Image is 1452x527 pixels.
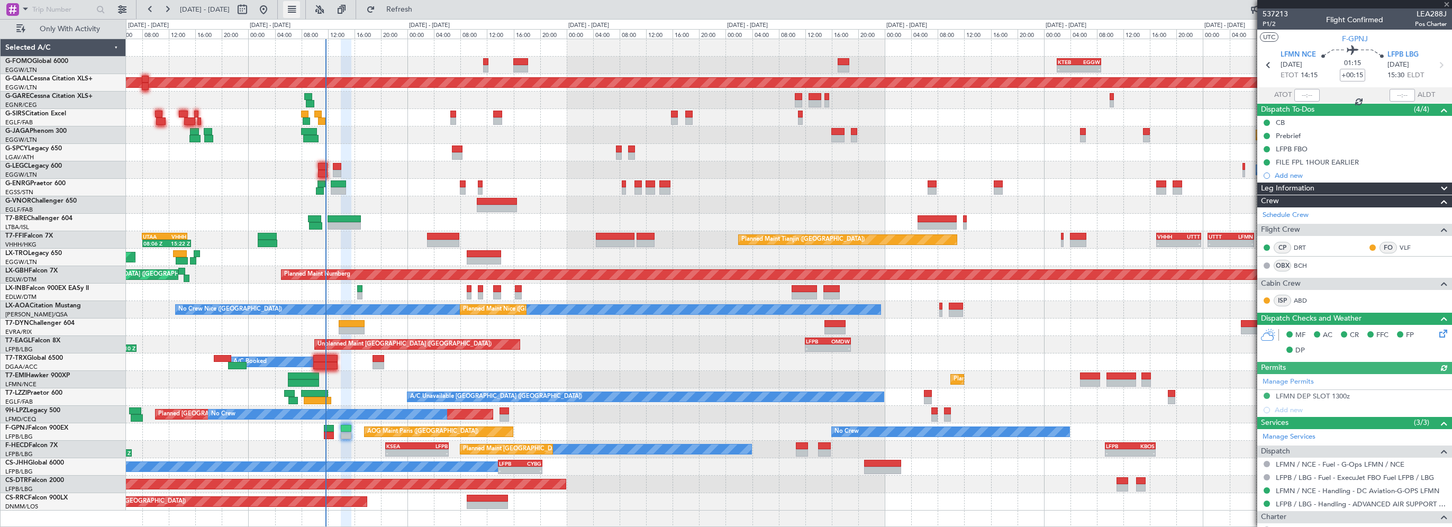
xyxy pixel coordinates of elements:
[5,303,81,309] a: LX-AOACitation Mustang
[1231,240,1253,247] div: -
[5,372,26,379] span: T7-EMI
[1044,29,1070,39] div: 00:00
[417,443,448,449] div: LFPB
[1274,90,1292,101] span: ATOT
[142,29,169,39] div: 08:00
[248,29,275,39] div: 00:00
[964,29,991,39] div: 12:00
[5,363,38,371] a: DGAA/ACC
[5,285,26,292] span: LX-INB
[885,29,911,39] div: 00:00
[1281,50,1316,60] span: LFMN NCE
[832,29,858,39] div: 16:00
[806,345,828,351] div: -
[1387,60,1409,70] span: [DATE]
[1106,450,1130,456] div: -
[5,153,34,161] a: LGAV/ATH
[5,442,29,449] span: F-HECD
[5,485,33,493] a: LFPB/LBG
[1276,473,1434,482] a: LFPB / LBG - Fuel - ExecuJet FBO Fuel LFPB / LBG
[727,21,768,30] div: [DATE] - [DATE]
[386,443,417,449] div: KSEA
[409,21,450,30] div: [DATE] - [DATE]
[1209,233,1231,240] div: UTTT
[1150,29,1176,39] div: 16:00
[165,233,186,240] div: VHHH
[5,101,37,109] a: EGNR/CEG
[463,302,581,317] div: Planned Maint Nice ([GEOGRAPHIC_DATA])
[5,477,64,484] a: CS-DTRFalcon 2000
[5,495,68,501] a: CS-RRCFalcon 900LX
[954,371,1055,387] div: Planned Maint [GEOGRAPHIC_DATA]
[646,29,673,39] div: 12:00
[1263,432,1315,442] a: Manage Services
[1261,224,1300,236] span: Flight Crew
[1276,486,1439,495] a: LFMN / NCE - Handling - DC Aviation-G-OPS LFMN
[1261,446,1290,458] span: Dispatch
[1176,29,1203,39] div: 20:00
[167,240,190,247] div: 15:22 Z
[1123,29,1150,39] div: 12:00
[5,93,93,99] a: G-GARECessna Citation XLS+
[5,338,31,344] span: T7-EAGL
[5,128,30,134] span: G-JAGA
[568,21,609,30] div: [DATE] - [DATE]
[5,398,33,406] a: EGLF/FAB
[367,424,478,440] div: AOG Maint Paris ([GEOGRAPHIC_DATA])
[1231,233,1253,240] div: LFMN
[5,390,62,396] a: T7-LZZIPraetor 600
[828,345,850,351] div: -
[805,29,832,39] div: 12:00
[1281,60,1302,70] span: [DATE]
[5,119,33,126] a: EGLF/FAB
[386,450,417,456] div: -
[1376,330,1389,341] span: FFC
[5,503,38,511] a: DNMM/LOS
[1079,59,1100,65] div: EGGW
[5,355,27,361] span: T7-TRX
[5,136,37,144] a: EGGW/LTN
[5,146,62,152] a: G-SPCYLegacy 650
[487,29,513,39] div: 12:00
[5,346,33,353] a: LFPB/LBG
[1261,195,1279,207] span: Crew
[5,442,58,449] a: F-HECDFalcon 7X
[128,21,169,30] div: [DATE] - [DATE]
[5,425,68,431] a: F-GPNJFalcon 900EX
[5,433,33,441] a: LFPB/LBG
[5,450,33,458] a: LFPB/LBG
[1276,131,1301,140] div: Prebrief
[1342,33,1368,44] span: F-GPNJ
[1261,278,1301,290] span: Cabin Crew
[5,215,72,222] a: T7-BREChallenger 604
[5,320,75,326] a: T7-DYNChallenger 604
[5,460,28,466] span: CS-JHH
[377,6,422,13] span: Refresh
[911,29,938,39] div: 04:00
[1274,260,1291,271] div: OBX
[1276,144,1308,153] div: LFPB FBO
[5,258,37,266] a: EGGW/LTN
[1046,21,1086,30] div: [DATE] - [DATE]
[5,233,24,239] span: T7-FFI
[779,29,805,39] div: 08:00
[143,240,167,247] div: 08:06 Z
[1418,90,1435,101] span: ALDT
[178,302,282,317] div: No Crew Nice ([GEOGRAPHIC_DATA])
[699,29,725,39] div: 20:00
[361,1,425,18] button: Refresh
[1294,261,1318,270] a: BCH
[499,460,520,467] div: LFPB
[1106,443,1130,449] div: LFPB
[143,233,165,240] div: UTAA
[520,467,541,474] div: -
[1261,104,1314,116] span: Dispatch To-Dos
[5,407,60,414] a: 9H-LPZLegacy 500
[5,268,29,274] span: LX-GBH
[1261,417,1288,429] span: Services
[1350,330,1359,341] span: CR
[180,5,230,14] span: [DATE] - [DATE]
[158,406,308,422] div: Planned [GEOGRAPHIC_DATA] ([GEOGRAPHIC_DATA])
[499,467,520,474] div: -
[1274,295,1291,306] div: ISP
